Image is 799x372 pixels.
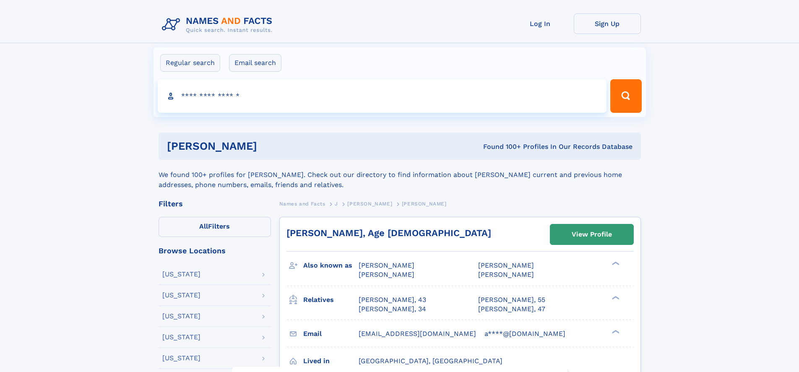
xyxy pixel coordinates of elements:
[335,201,338,207] span: J
[478,271,534,278] span: [PERSON_NAME]
[159,217,271,237] label: Filters
[162,292,200,299] div: [US_STATE]
[162,313,200,320] div: [US_STATE]
[167,141,370,151] h1: [PERSON_NAME]
[159,200,271,208] div: Filters
[610,79,641,113] button: Search Button
[199,222,208,230] span: All
[159,160,641,190] div: We found 100+ profiles for [PERSON_NAME]. Check out our directory to find information about [PERS...
[507,13,574,34] a: Log In
[359,357,502,365] span: [GEOGRAPHIC_DATA], [GEOGRAPHIC_DATA]
[347,198,392,209] a: [PERSON_NAME]
[303,354,359,368] h3: Lived in
[229,54,281,72] label: Email search
[160,54,220,72] label: Regular search
[572,225,612,244] div: View Profile
[359,330,476,338] span: [EMAIL_ADDRESS][DOMAIN_NAME]
[478,261,534,269] span: [PERSON_NAME]
[162,271,200,278] div: [US_STATE]
[610,261,620,266] div: ❯
[610,295,620,300] div: ❯
[158,79,607,113] input: search input
[162,334,200,341] div: [US_STATE]
[335,198,338,209] a: J
[550,224,633,245] a: View Profile
[574,13,641,34] a: Sign Up
[303,258,359,273] h3: Also known as
[359,304,426,314] a: [PERSON_NAME], 34
[286,228,491,238] a: [PERSON_NAME], Age [DEMOGRAPHIC_DATA]
[359,261,414,269] span: [PERSON_NAME]
[359,271,414,278] span: [PERSON_NAME]
[347,201,392,207] span: [PERSON_NAME]
[370,142,632,151] div: Found 100+ Profiles In Our Records Database
[478,295,545,304] a: [PERSON_NAME], 55
[402,201,447,207] span: [PERSON_NAME]
[303,293,359,307] h3: Relatives
[159,13,279,36] img: Logo Names and Facts
[478,304,545,314] a: [PERSON_NAME], 47
[303,327,359,341] h3: Email
[279,198,325,209] a: Names and Facts
[359,295,426,304] a: [PERSON_NAME], 43
[610,329,620,334] div: ❯
[162,355,200,362] div: [US_STATE]
[159,247,271,255] div: Browse Locations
